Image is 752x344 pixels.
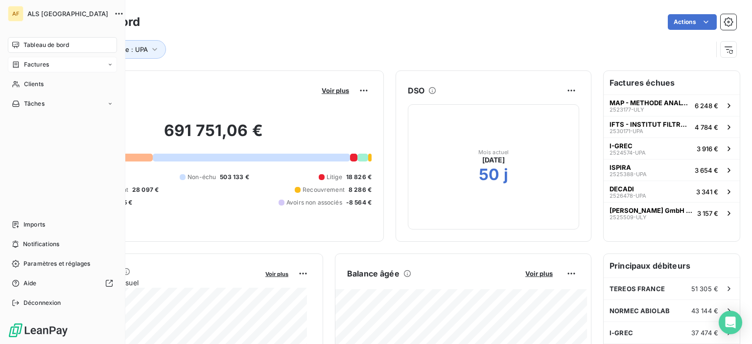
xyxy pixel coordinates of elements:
[695,102,718,110] span: 6 248 €
[220,173,249,182] span: 503 133 €
[106,46,148,53] span: Agence : UPA
[24,60,49,69] span: Factures
[286,198,342,207] span: Avoirs non associés
[695,166,718,174] span: 3 654 €
[691,307,718,315] span: 43 144 €
[695,123,718,131] span: 4 784 €
[610,329,633,337] span: I-GREC
[24,80,44,89] span: Clients
[719,311,742,334] div: Open Intercom Messenger
[23,259,90,268] span: Paramètres et réglages
[610,107,644,113] span: 2523177-ULY
[23,279,37,288] span: Aide
[604,202,740,224] button: [PERSON_NAME] GmbH [GEOGRAPHIC_DATA]2525509-ULY3 157 €
[691,329,718,337] span: 37 474 €
[610,206,693,214] span: [PERSON_NAME] GmbH [GEOGRAPHIC_DATA]
[610,185,634,193] span: DECADI
[23,41,69,49] span: Tableau de bord
[347,268,399,279] h6: Balance âgée
[610,128,643,134] span: 2530171-UPA
[408,85,424,96] h6: DSO
[8,275,117,291] a: Aide
[610,163,631,171] span: ISPIRA
[265,271,288,277] span: Voir plus
[610,193,646,199] span: 2526478-UPA
[55,277,258,288] span: Chiffre d'affaires mensuel
[691,285,718,293] span: 51 305 €
[696,188,718,196] span: 3 341 €
[604,254,740,277] h6: Principaux débiteurs
[610,99,691,107] span: MAP - METHODE ANALYSE PROCEDE
[604,71,740,94] h6: Factures échues
[604,116,740,138] button: IFTS - INSTITUT FILTRATION TECHNIQU2530171-UPA4 784 €
[504,165,508,184] h2: j
[604,138,740,159] button: I-GREC2524574-UPA3 916 €
[349,185,372,194] span: 8 286 €
[610,171,647,177] span: 2525388-UPA
[23,240,59,249] span: Notifications
[24,99,45,108] span: Tâches
[610,307,670,315] span: NORMEC ABIOLAB
[668,14,717,30] button: Actions
[27,10,108,18] span: ALS [GEOGRAPHIC_DATA]
[604,94,740,116] button: MAP - METHODE ANALYSE PROCEDE2523177-ULY6 248 €
[8,322,69,338] img: Logo LeanPay
[346,198,372,207] span: -8 564 €
[610,150,646,156] span: 2524574-UPA
[262,269,291,278] button: Voir plus
[604,159,740,181] button: ISPIRA2525388-UPA3 654 €
[697,209,718,217] span: 3 157 €
[132,185,159,194] span: 28 097 €
[525,270,553,277] span: Voir plus
[610,214,646,220] span: 2525509-ULY
[610,120,691,128] span: IFTS - INSTITUT FILTRATION TECHNIQU
[303,185,345,194] span: Recouvrement
[604,181,740,202] button: DECADI2526478-UPA3 341 €
[319,86,352,95] button: Voir plus
[188,173,216,182] span: Non-échu
[92,40,166,59] button: Agence : UPA
[522,269,556,278] button: Voir plus
[23,298,61,307] span: Déconnexion
[8,6,23,22] div: AF
[478,149,509,155] span: Mois actuel
[610,285,665,293] span: TEREOS FRANCE
[482,155,505,165] span: [DATE]
[346,173,372,182] span: 18 826 €
[697,145,718,153] span: 3 916 €
[322,87,349,94] span: Voir plus
[610,142,633,150] span: I-GREC
[327,173,342,182] span: Litige
[479,165,499,184] h2: 50
[23,220,45,229] span: Imports
[55,121,372,150] h2: 691 751,06 €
